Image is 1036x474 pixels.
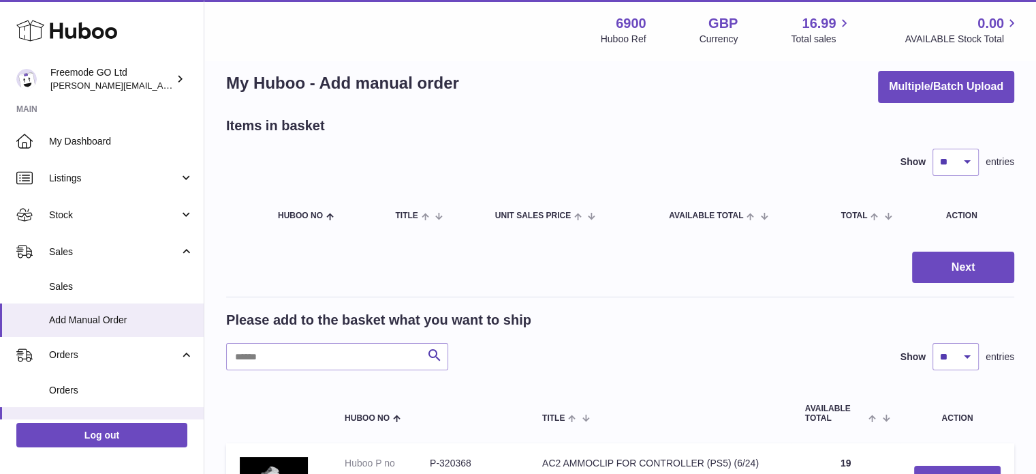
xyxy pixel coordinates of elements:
[900,391,1014,436] th: Action
[802,14,836,33] span: 16.99
[912,252,1014,284] button: Next
[49,314,193,327] span: Add Manual Order
[616,14,646,33] strong: 6900
[226,117,325,135] h2: Items in basket
[601,33,646,46] div: Huboo Ref
[49,172,179,185] span: Listings
[986,351,1014,364] span: entries
[49,280,193,293] span: Sales
[345,457,430,470] dt: Huboo P no
[50,66,173,92] div: Freemode GO Ltd
[49,417,193,430] span: Add Manual Order
[905,33,1020,46] span: AVAILABLE Stock Total
[16,423,187,447] a: Log out
[708,14,738,33] strong: GBP
[495,211,571,220] span: Unit Sales Price
[900,155,926,168] label: Show
[977,14,1004,33] span: 0.00
[791,33,851,46] span: Total sales
[49,135,193,148] span: My Dashboard
[226,311,531,329] h2: Please add to the basket what you want to ship
[430,457,515,470] dd: P-320368
[669,211,743,220] span: AVAILABLE Total
[986,155,1014,168] span: entries
[226,72,459,94] h1: My Huboo - Add manual order
[946,211,1001,220] div: Action
[805,404,866,422] span: AVAILABLE Total
[50,80,273,91] span: [PERSON_NAME][EMAIL_ADDRESS][DOMAIN_NAME]
[878,71,1014,103] button: Multiple/Batch Upload
[900,351,926,364] label: Show
[16,69,37,89] img: lenka.smikniarova@gioteck.com
[278,211,323,220] span: Huboo no
[542,414,565,423] span: Title
[345,414,390,423] span: Huboo no
[700,33,738,46] div: Currency
[49,209,179,222] span: Stock
[49,349,179,361] span: Orders
[791,14,851,46] a: 16.99 Total sales
[905,14,1020,46] a: 0.00 AVAILABLE Stock Total
[49,384,193,397] span: Orders
[49,246,179,258] span: Sales
[395,211,418,220] span: Title
[841,211,868,220] span: Total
